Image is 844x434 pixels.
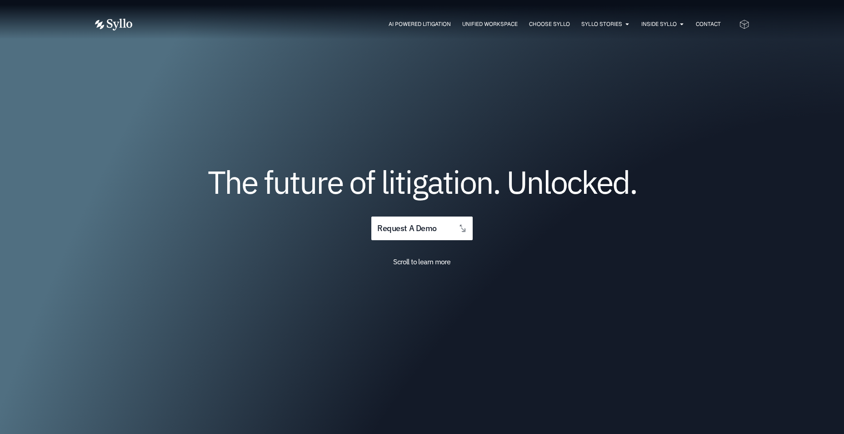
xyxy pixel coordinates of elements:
div: Menu Toggle [150,20,721,29]
a: Unified Workspace [462,20,518,28]
a: Syllo Stories [581,20,622,28]
span: request a demo [377,224,436,233]
a: Inside Syllo [641,20,677,28]
h1: The future of litigation. Unlocked. [150,167,695,197]
a: Choose Syllo [529,20,570,28]
a: AI Powered Litigation [389,20,451,28]
nav: Menu [150,20,721,29]
span: Scroll to learn more [393,257,450,266]
a: Contact [696,20,721,28]
a: request a demo [371,217,472,241]
img: Vector [95,19,132,30]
